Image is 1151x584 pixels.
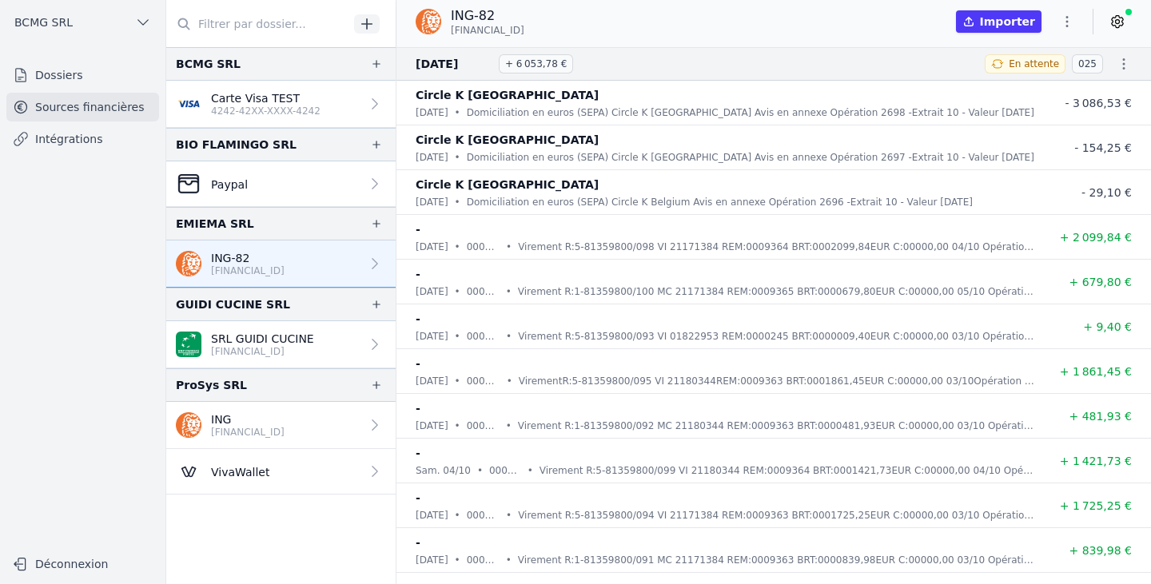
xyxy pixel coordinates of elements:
a: SRL GUIDI CUCINE [FINANCIAL_ID] [166,321,396,368]
button: Déconnexion [6,551,159,577]
input: Filtrer par dossier... [166,10,348,38]
p: ING-82 [451,6,524,26]
p: - [416,354,420,373]
p: - [416,533,420,552]
span: - 29,10 € [1081,186,1132,199]
p: 0009364 [467,239,500,255]
div: • [455,552,460,568]
p: Virement R:1-81359800/092 MC 21180344 REM:0009363 BRT:0000481,93EUR C:00000,00 03/10 Opération 27... [518,418,1036,434]
img: visa.png [176,91,201,117]
img: ing.png [176,412,201,438]
p: VirementR:5-81359800/095 VI 21180344REM:0009363 BRT:0001861,45EUR C:00000,00 03/10Opération 2709 ... [519,373,1036,389]
p: Paypal [211,177,248,193]
div: • [507,373,512,389]
a: VivaWallet [166,449,396,495]
img: ing.png [176,251,201,276]
a: ING-82 [FINANCIAL_ID] [166,240,396,288]
p: [DATE] [416,552,448,568]
p: [DATE] [416,105,448,121]
div: • [506,418,512,434]
span: + 1 861,45 € [1060,365,1132,378]
p: - [416,488,420,507]
div: • [455,507,460,523]
p: VivaWallet [211,464,269,480]
button: BCMG SRL [6,10,159,35]
div: BIO FLAMINGO SRL [176,135,297,154]
div: BCMG SRL [176,54,241,73]
p: 0000245 [467,328,500,344]
div: • [506,284,512,300]
span: + 839,98 € [1069,544,1132,557]
span: + 481,93 € [1069,410,1132,423]
img: Viva-Wallet.webp [176,459,201,484]
img: BNP_BE_BUSINESS_GEBABEBB.png [176,332,201,357]
p: Domiciliation en euros (SEPA) Circle K [GEOGRAPHIC_DATA] Avis en annexe Opération 2697 -Extrait 1... [467,149,1034,165]
p: Domiciliation en euros (SEPA) Circle K [GEOGRAPHIC_DATA] Avis en annexe Opération 2698 -Extrait 1... [467,105,1034,121]
p: Virement R:1-81359800/100 MC 21171384 REM:0009365 BRT:0000679,80EUR C:00000,00 05/10 Opération 27... [518,284,1036,300]
div: • [506,552,512,568]
div: • [506,328,512,344]
p: 0009363 [467,507,500,523]
img: ing.png [416,9,441,34]
div: • [455,328,460,344]
p: 0009365 [467,284,500,300]
div: EMIEMA SRL [176,214,254,233]
p: 0009364 [489,463,521,479]
p: 4242-42XX-XXXX-4242 [211,105,321,117]
p: - [416,264,420,284]
p: Circle K [GEOGRAPHIC_DATA] [416,130,599,149]
p: SRL GUIDI CUCINE [211,331,314,347]
span: [DATE] [416,54,492,73]
div: • [506,507,512,523]
p: [DATE] [416,373,448,389]
p: Circle K [GEOGRAPHIC_DATA] [416,175,599,194]
a: Paypal [166,161,396,207]
p: ING-82 [211,250,285,266]
a: Intégrations [6,125,159,153]
p: [DATE] [416,149,448,165]
p: - [416,309,420,328]
span: - 154,25 € [1074,141,1132,154]
div: GUIDI CUCINE SRL [176,295,290,314]
p: 0009363 [467,552,500,568]
p: - [416,399,420,418]
p: Domiciliation en euros (SEPA) Circle K Belgium Avis en annexe Opération 2696 -Extrait 10 - Valeur... [467,194,973,210]
p: Circle K [GEOGRAPHIC_DATA] [416,85,599,105]
a: ING [FINANCIAL_ID] [166,402,396,449]
span: + 2 099,84 € [1060,231,1132,244]
span: 025 [1072,54,1103,73]
button: Importer [956,10,1041,33]
p: [DATE] [416,418,448,434]
p: [DATE] [416,284,448,300]
div: • [455,105,460,121]
a: Carte Visa TEST 4242-42XX-XXXX-4242 [166,81,396,128]
p: Virement R:5-81359800/099 VI 21180344 REM:0009364 BRT:0001421,73EUR C:00000,00 04/10 Opération 27... [540,463,1036,479]
p: [DATE] [416,194,448,210]
p: [DATE] [416,507,448,523]
div: • [455,373,460,389]
div: • [528,463,533,479]
span: BCMG SRL [14,14,73,30]
a: Sources financières [6,93,159,121]
p: ING [211,411,285,427]
p: 0009363 [467,418,500,434]
span: [FINANCIAL_ID] [451,24,524,37]
p: Virement R:5-81359800/098 VI 21171384 REM:0009364 BRT:0002099,84EUR C:00000,00 04/10 Opération 27... [518,239,1036,255]
p: - [416,220,420,239]
div: • [455,194,460,210]
p: Virement R:5-81359800/094 VI 21171384 REM:0009363 BRT:0001725,25EUR C:00000,00 03/10 Opération 27... [518,507,1036,523]
span: + 9,40 € [1083,320,1132,333]
p: [FINANCIAL_ID] [211,264,285,277]
a: Dossiers [6,61,159,89]
p: sam. 04/10 [416,463,471,479]
span: + 679,80 € [1069,276,1132,288]
div: • [506,239,512,255]
div: ProSys SRL [176,375,247,395]
span: + 1 421,73 € [1060,455,1132,467]
span: + 6 053,78 € [499,54,573,73]
span: En attente [1009,58,1059,70]
p: Virement R:5-81359800/093 VI 01822953 REM:0000245 BRT:0000009,40EUR C:00000,00 03/10 Opération 27... [518,328,1036,344]
p: Virement R:1-81359800/091 MC 21171384 REM:0009363 BRT:0000839,98EUR C:00000,00 03/10 Opération 27... [518,552,1036,568]
div: • [477,463,483,479]
p: [FINANCIAL_ID] [211,345,314,358]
